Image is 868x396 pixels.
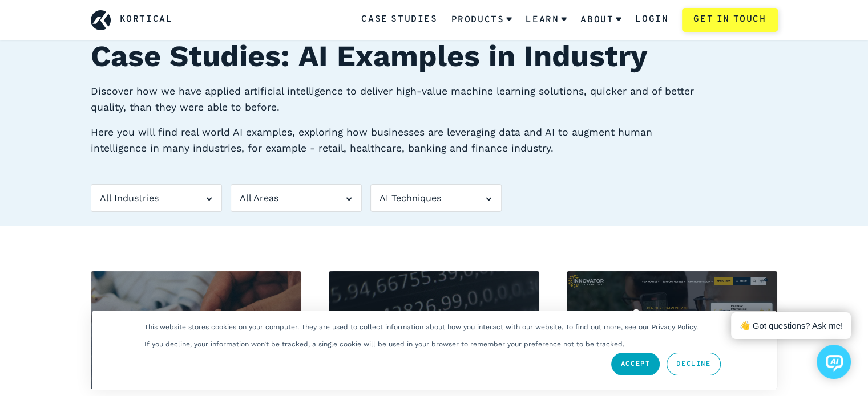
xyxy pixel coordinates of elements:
div: All Industries [91,184,222,213]
a: Learn [526,5,567,35]
a: Case Studies [361,13,437,27]
p: Here you will find real world AI examples, exploring how businesses are leveraging data and AI to... [91,124,709,156]
p: Discover how we have applied artificial intelligence to deliver high-value machine learning solut... [91,83,709,115]
a: Innovator International client logo [567,271,777,389]
a: NHS client logo [91,271,301,389]
a: Deloitte client logo [329,271,539,389]
p: This website stores cookies on your computer. They are used to collect information about how you ... [144,323,698,331]
h1: Case Studies: AI Examples in Industry [91,34,778,79]
a: Get in touch [682,8,777,32]
a: Kortical [120,13,173,27]
a: Accept [611,353,660,375]
div: All Areas [231,184,362,213]
p: If you decline, your information won’t be tracked, a single cookie will be used in your browser t... [144,340,624,348]
a: Login [635,13,668,27]
a: Decline [667,353,720,375]
a: Products [451,5,512,35]
a: About [580,5,621,35]
div: AI Techniques [370,184,502,213]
